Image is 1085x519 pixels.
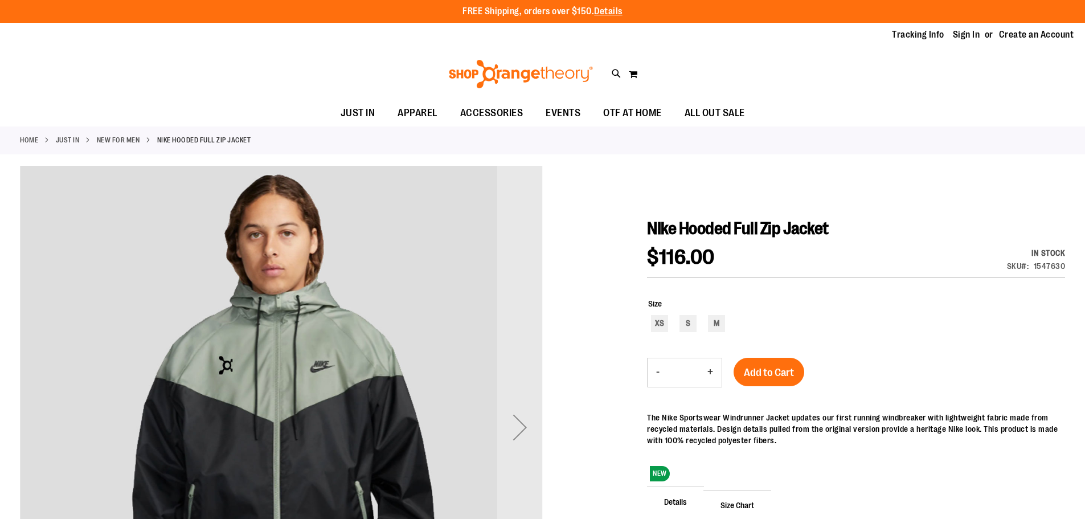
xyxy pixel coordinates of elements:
input: Product quantity [668,359,699,386]
span: ACCESSORIES [460,100,523,126]
div: S [679,315,697,332]
strong: SKU [1007,261,1029,271]
button: Increase product quantity [699,358,722,387]
a: Home [20,135,38,145]
div: M [708,315,725,332]
a: JUST IN [56,135,80,145]
span: NIke Hooded Full Zip Jacket [647,219,829,238]
div: XS [651,315,668,332]
span: NEW [650,466,670,481]
button: Add to Cart [734,358,804,386]
div: Availability [1007,247,1066,259]
p: FREE Shipping, orders over $150. [462,5,623,18]
span: Details [647,487,704,516]
div: In stock [1007,247,1066,259]
span: APPAREL [398,100,437,126]
span: OTF AT HOME [603,100,662,126]
span: $116.00 [647,246,715,269]
a: Create an Account [999,28,1074,41]
span: JUST IN [341,100,375,126]
a: Tracking Info [892,28,944,41]
a: Details [594,6,623,17]
span: EVENTS [546,100,580,126]
span: Add to Cart [744,366,794,379]
button: Decrease product quantity [648,358,668,387]
img: Shop Orangetheory [447,60,595,88]
a: Sign In [953,28,980,41]
span: ALL OUT SALE [685,100,745,126]
span: Size [648,299,662,308]
a: New for Men [97,135,140,145]
div: 1547630 [1034,260,1066,272]
div: The Nike Sportswear Windrunner Jacket updates our first running windbreaker with lightweight fabr... [647,412,1065,446]
strong: NIke Hooded Full Zip Jacket [157,135,251,145]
